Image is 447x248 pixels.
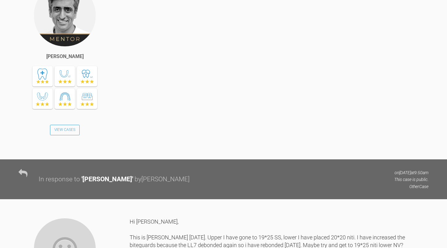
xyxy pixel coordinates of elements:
p: Other Case [394,183,428,190]
div: by [PERSON_NAME] [135,174,190,185]
p: This case is public. [394,176,428,183]
p: on [DATE] at 9:50am [394,169,428,176]
div: ' [PERSON_NAME] ' [81,174,133,185]
div: In response to [39,174,80,185]
a: View Cases [50,125,80,135]
div: [PERSON_NAME] [46,53,84,61]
